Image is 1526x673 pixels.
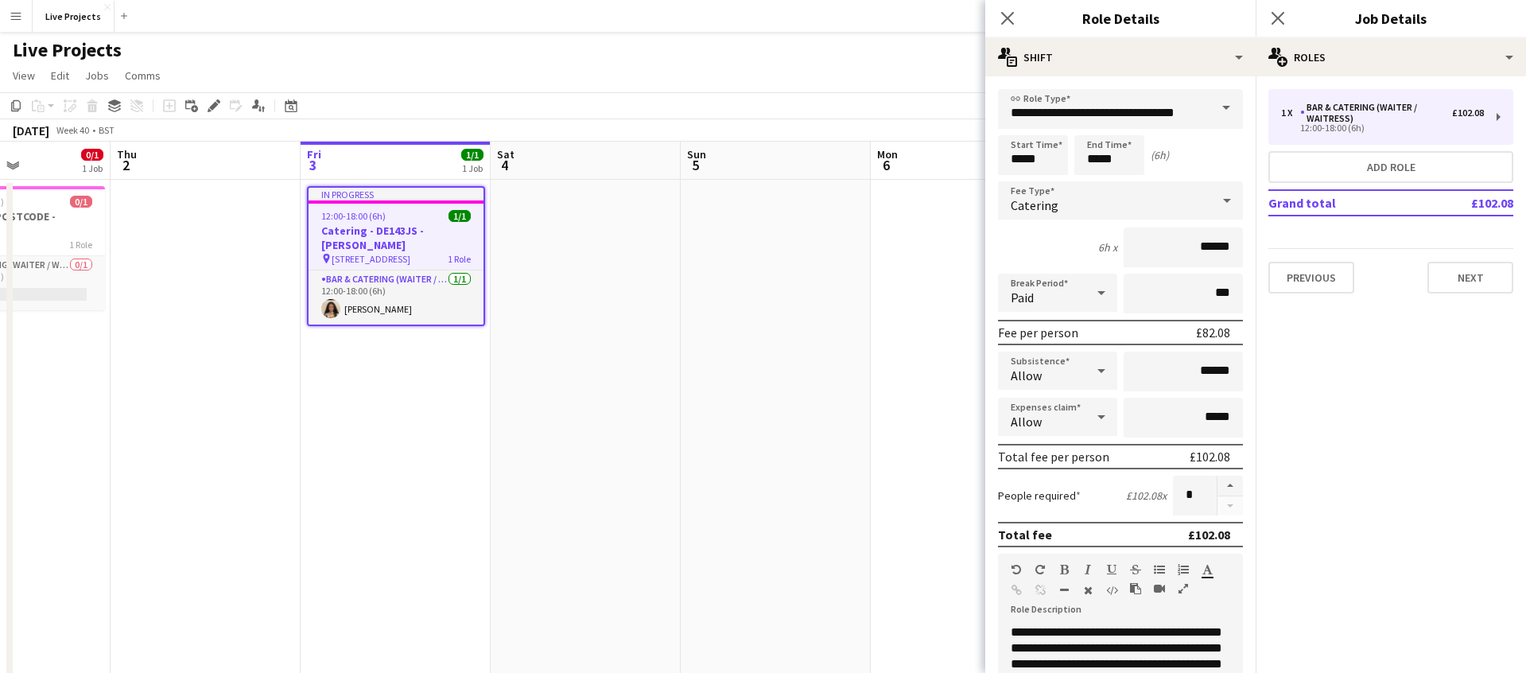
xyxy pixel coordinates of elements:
[117,147,137,161] span: Thu
[1188,527,1230,543] div: £102.08
[1427,262,1513,294] button: Next
[1268,151,1513,183] button: Add role
[985,38,1256,76] div: Shift
[1256,8,1526,29] h3: Job Details
[1106,563,1117,576] button: Underline
[309,224,483,252] h3: Catering - DE143JS - [PERSON_NAME]
[1190,449,1230,465] div: £102.08
[1035,563,1046,576] button: Redo
[1011,197,1058,213] span: Catering
[13,123,49,138] div: [DATE]
[998,449,1109,465] div: Total fee per person
[1106,584,1117,597] button: HTML Code
[321,210,386,222] span: 12:00-18:00 (6h)
[1082,584,1093,597] button: Clear Formatting
[52,124,92,136] span: Week 40
[305,156,321,174] span: 3
[1011,368,1042,383] span: Allow
[462,162,483,174] div: 1 Job
[6,65,41,86] a: View
[309,188,483,200] div: In progress
[125,68,161,83] span: Comms
[118,65,167,86] a: Comms
[998,527,1052,543] div: Total fee
[69,239,92,251] span: 1 Role
[1058,584,1070,597] button: Horizontal Line
[985,8,1256,29] h3: Role Details
[1011,290,1034,305] span: Paid
[115,156,137,174] span: 2
[81,149,103,161] span: 0/1
[1154,563,1165,576] button: Unordered List
[1151,148,1169,162] div: (6h)
[85,68,109,83] span: Jobs
[1268,262,1354,294] button: Previous
[687,147,706,161] span: Sun
[495,156,514,174] span: 4
[685,156,706,174] span: 5
[1178,563,1189,576] button: Ordered List
[877,147,898,161] span: Mon
[1126,488,1167,503] div: £102.08 x
[332,253,410,265] span: [STREET_ADDRESS]
[1202,563,1213,576] button: Text Color
[1300,102,1452,124] div: Bar & Catering (Waiter / waitress)
[875,156,898,174] span: 6
[1281,107,1300,119] div: 1 x
[1098,240,1117,255] div: 6h x
[1011,414,1042,430] span: Allow
[33,1,115,32] button: Live Projects
[45,65,76,86] a: Edit
[307,186,485,326] app-job-card: In progress12:00-18:00 (6h)1/1Catering - DE143JS - [PERSON_NAME] [STREET_ADDRESS]1 RoleBar & Cate...
[1130,563,1141,576] button: Strikethrough
[1217,476,1243,496] button: Increase
[1130,582,1141,595] button: Paste as plain text
[307,147,321,161] span: Fri
[79,65,115,86] a: Jobs
[497,147,514,161] span: Sat
[13,38,122,62] h1: Live Projects
[1082,563,1093,576] button: Italic
[1419,190,1513,216] td: £102.08
[1256,38,1526,76] div: Roles
[99,124,115,136] div: BST
[461,149,483,161] span: 1/1
[1196,325,1230,340] div: £82.08
[998,325,1078,340] div: Fee per person
[309,270,483,325] app-card-role: Bar & Catering (Waiter / waitress)1/112:00-18:00 (6h)[PERSON_NAME]
[1178,582,1189,595] button: Fullscreen
[1281,124,1484,132] div: 12:00-18:00 (6h)
[1058,563,1070,576] button: Bold
[448,253,471,265] span: 1 Role
[70,196,92,208] span: 0/1
[448,210,471,222] span: 1/1
[1154,582,1165,595] button: Insert video
[1011,563,1022,576] button: Undo
[1452,107,1484,119] div: £102.08
[82,162,103,174] div: 1 Job
[1268,190,1419,216] td: Grand total
[13,68,35,83] span: View
[998,488,1081,503] label: People required
[51,68,69,83] span: Edit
